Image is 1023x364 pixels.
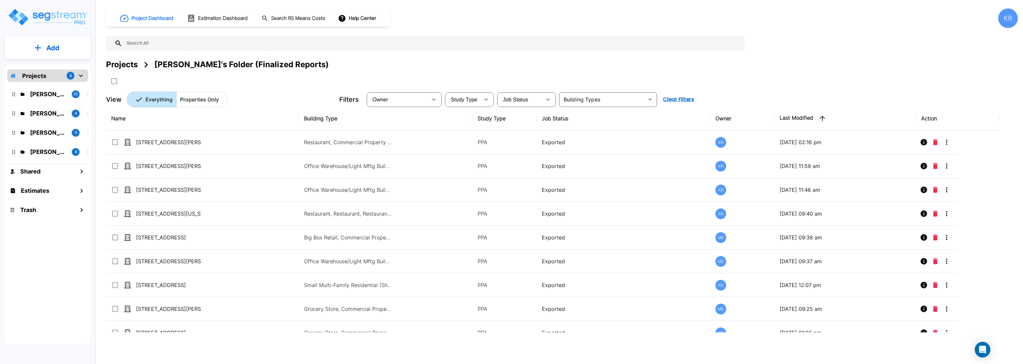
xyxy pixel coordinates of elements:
[715,304,726,314] div: ME
[108,75,121,88] button: SelectAll
[5,38,91,57] button: Add
[304,281,392,289] p: Small Multi-Family Residential (Short Term Residential Rental), Small Multi-Family Residential Site
[478,234,531,241] p: PPA
[122,36,741,51] input: Search All
[373,97,388,102] span: Owner
[917,183,930,196] button: Info
[136,186,201,194] p: [STREET_ADDRESS][PERSON_NAME]
[8,8,87,26] img: Logo
[930,231,940,244] button: Delete
[106,95,122,104] p: View
[916,107,1000,130] th: Action
[710,107,774,130] th: Owner
[542,257,705,265] p: Exported
[145,96,173,103] p: Everything
[542,305,705,313] p: Exported
[930,207,940,220] button: Delete
[472,107,537,130] th: Study Type
[176,92,227,107] button: Properties Only
[106,59,138,70] div: Projects
[21,186,49,195] h1: Estimates
[940,231,953,244] button: More-Options
[131,15,173,22] h1: Project Dashboard
[304,305,392,313] p: Grocery Store, Commercial Property Site
[136,257,201,265] p: [STREET_ADDRESS][PERSON_NAME]
[478,281,531,289] p: PPA
[339,95,359,104] p: Filters
[180,96,219,103] p: Properties Only
[940,302,953,315] button: More-Options
[940,326,953,339] button: More-Options
[478,257,531,265] p: PPA
[503,97,528,102] span: Job Status
[930,159,940,173] button: Delete
[478,162,531,170] p: PPA
[715,256,726,267] div: ME
[127,92,227,107] div: Platform
[117,11,177,25] button: Project Dashboard
[542,138,705,146] p: Exported
[542,281,705,289] p: Exported
[69,73,72,79] p: 4
[917,279,930,292] button: Info
[930,255,940,268] button: Delete
[22,71,46,80] p: Projects
[299,107,472,130] th: Building Type
[715,232,726,243] div: ME
[337,12,379,24] button: Help Center
[30,109,67,118] p: M.E. Folder
[185,11,251,25] button: Estimation Dashboard
[46,43,59,53] p: Add
[917,302,930,315] button: Info
[478,210,531,218] p: PPA
[542,329,705,337] p: Exported
[715,327,726,338] div: KK
[498,90,542,109] div: Select
[780,210,911,218] p: [DATE] 09:40 am
[780,186,911,194] p: [DATE] 11:46 am
[646,95,655,104] button: Open
[304,186,392,194] p: Office Warehouse/Light Mftg Building, Commercial Property Site
[304,162,392,170] p: Office Warehouse/Light Mftg Building, Commercial Property Site
[780,257,911,265] p: [DATE] 09:37 am
[930,302,940,315] button: Delete
[940,136,953,149] button: More-Options
[136,234,201,241] p: [STREET_ADDRESS]
[917,231,930,244] button: Info
[271,15,325,22] h1: Search RS Means Costs
[30,147,67,156] p: Jon's Folder
[136,329,201,337] p: [STREET_ADDRESS]
[542,186,705,194] p: Exported
[780,234,911,241] p: [DATE] 09:38 am
[780,329,911,337] p: [DATE] 01:26 pm
[20,205,36,214] h1: Trash
[940,159,953,173] button: More-Options
[537,107,710,130] th: Job Status
[198,15,248,22] h1: Estimation Dashboard
[478,138,531,146] p: PPA
[20,167,40,176] h1: Shared
[136,281,201,289] p: [STREET_ADDRESS]
[940,207,953,220] button: More-Options
[75,130,77,135] p: 3
[259,12,329,25] button: Search RS Means Costs
[780,162,911,170] p: [DATE] 11:59 am
[446,90,480,109] div: Select
[154,59,329,70] div: [PERSON_NAME]'s Folder (Finalized Reports)
[917,255,930,268] button: Info
[715,161,726,172] div: KK
[127,92,176,107] button: Everything
[930,136,940,149] button: Delete
[136,305,201,313] p: [STREET_ADDRESS][PERSON_NAME]
[542,162,705,170] p: Exported
[998,8,1018,28] div: KR
[75,111,77,116] p: 4
[940,255,953,268] button: More-Options
[451,97,477,102] span: Study Type
[715,280,726,291] div: KK
[940,183,953,196] button: More-Options
[930,326,940,339] button: Delete
[917,136,930,149] button: Info
[304,210,392,218] p: Restaurant, Restaurant, Restaurant, Restaurant, Commercial Property Site
[542,210,705,218] p: Exported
